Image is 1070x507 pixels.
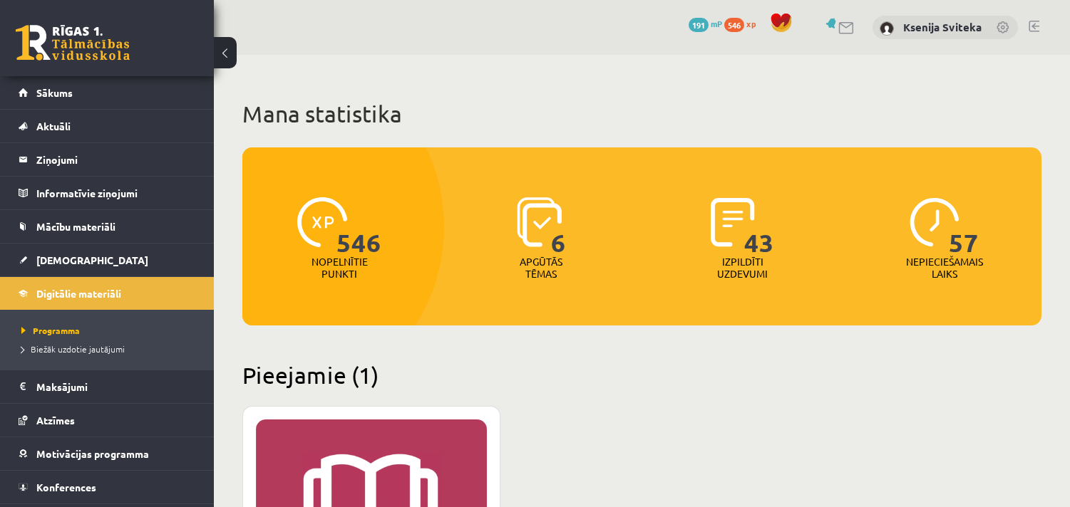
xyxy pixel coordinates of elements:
p: Nepieciešamais laiks [906,256,983,280]
span: 43 [744,197,774,256]
span: Aktuāli [36,120,71,132]
p: Nopelnītie punkti [312,256,368,280]
a: Ziņojumi [19,143,196,176]
img: icon-xp-0682a9bc20223a9ccc6f5883a126b849a74cddfe5390d2b41b4391c66f2066e7.svg [297,197,347,247]
a: [DEMOGRAPHIC_DATA] [19,244,196,276]
span: Programma [21,325,80,336]
span: 191 [689,18,709,32]
span: 6 [551,197,566,256]
span: Atzīmes [36,414,75,427]
p: Izpildīti uzdevumi [715,256,771,280]
a: 546 xp [724,18,763,29]
span: 546 [724,18,744,32]
span: Motivācijas programma [36,447,149,460]
legend: Ziņojumi [36,143,196,176]
span: mP [711,18,722,29]
h2: Pieejamie (1) [242,361,1041,389]
span: Digitālie materiāli [36,287,121,300]
a: Maksājumi [19,370,196,403]
a: Sākums [19,76,196,109]
a: Atzīmes [19,404,196,437]
a: Ksenija Sviteka [903,20,982,34]
legend: Informatīvie ziņojumi [36,177,196,209]
a: Programma [21,324,200,337]
span: Biežāk uzdotie jautājumi [21,343,125,355]
span: xp [746,18,756,29]
a: Biežāk uzdotie jautājumi [21,343,200,355]
a: Aktuāli [19,110,196,142]
span: 546 [336,197,381,256]
p: Apgūtās tēmas [513,256,569,280]
a: Digitālie materiāli [19,277,196,310]
img: icon-learned-topics-4a711ccc23c960034f471b6e78daf4a3bad4a20eaf4de84257b87e66633f6470.svg [517,197,562,247]
span: 57 [949,197,979,256]
span: Mācību materiāli [36,220,115,233]
a: Rīgas 1. Tālmācības vidusskola [16,25,130,61]
span: Sākums [36,86,73,99]
span: Konferences [36,481,96,493]
img: icon-clock-7be60019b62300814b6bd22b8e044499b485619524d84068768e800edab66f18.svg [910,197,960,247]
a: Mācību materiāli [19,210,196,243]
a: Konferences [19,471,196,503]
img: icon-completed-tasks-ad58ae20a441b2904462921112bc710f1caf180af7a3daa7317a5a94f2d26646.svg [711,197,755,247]
a: 191 mP [689,18,722,29]
a: Motivācijas programma [19,437,196,470]
span: [DEMOGRAPHIC_DATA] [36,254,148,266]
a: Informatīvie ziņojumi [19,177,196,209]
img: Ksenija Sviteka [880,21,894,36]
legend: Maksājumi [36,370,196,403]
h1: Mana statistika [242,100,1041,128]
